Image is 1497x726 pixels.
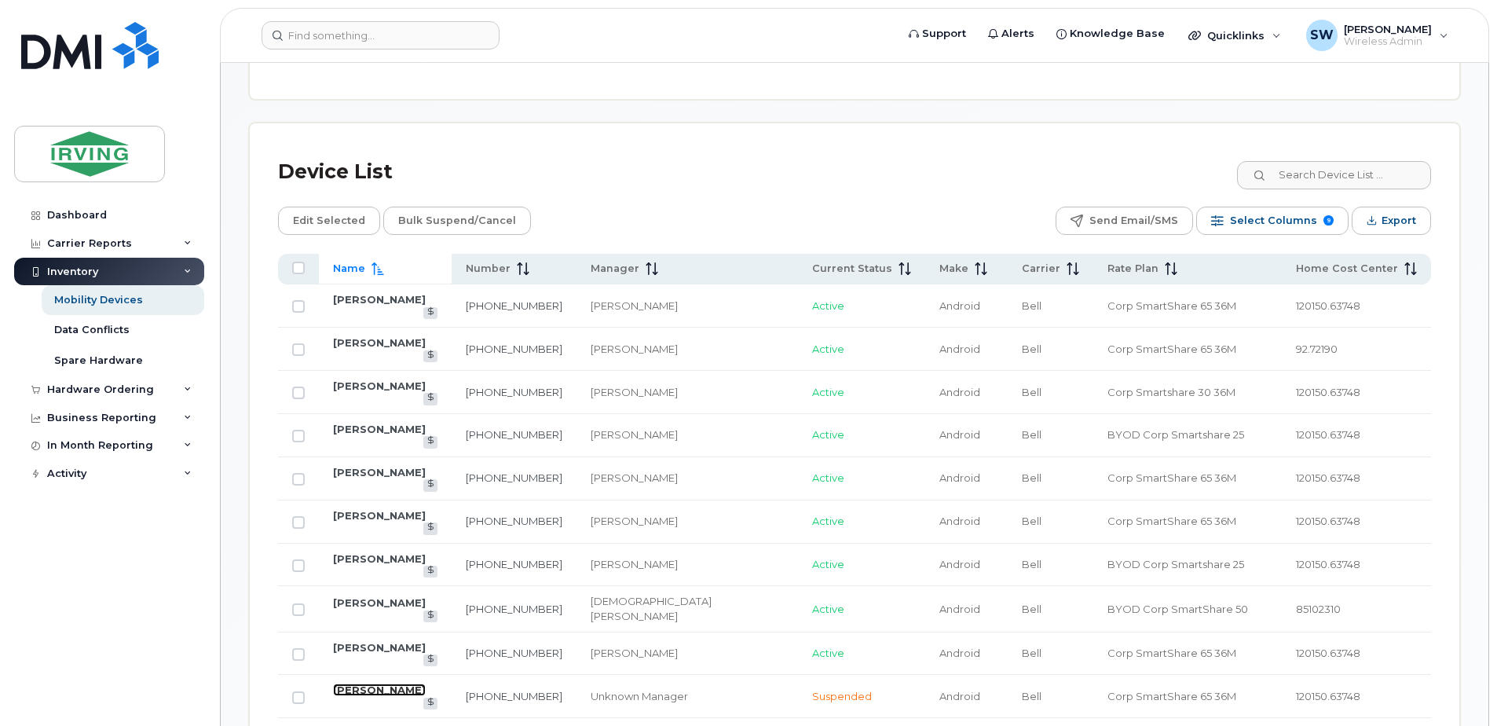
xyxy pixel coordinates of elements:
div: [PERSON_NAME] [591,557,784,572]
span: Bell [1022,647,1041,659]
button: Edit Selected [278,207,380,235]
span: 120150.63748 [1296,386,1360,398]
span: Rate Plan [1107,262,1158,276]
a: [PHONE_NUMBER] [466,299,562,312]
span: 120150.63748 [1296,515,1360,527]
a: View Last Bill [423,566,438,577]
span: Corp SmartShare 65 36M [1107,471,1236,484]
span: Active [812,386,844,398]
span: Active [812,603,844,615]
span: Wireless Admin [1344,35,1432,48]
span: Support [922,26,966,42]
span: 120150.63748 [1296,690,1360,702]
span: Corp SmartShare 65 36M [1107,299,1236,312]
span: Suspended [812,690,872,702]
a: Knowledge Base [1045,18,1176,49]
a: View Last Bill [423,610,438,622]
span: 120150.63748 [1296,428,1360,441]
div: [PERSON_NAME] [591,514,784,529]
a: [PHONE_NUMBER] [466,386,562,398]
span: Bell [1022,428,1041,441]
button: Bulk Suspend/Cancel [383,207,531,235]
span: BYOD Corp SmartShare 50 [1107,603,1248,615]
span: Android [939,343,980,355]
a: [PHONE_NUMBER] [466,690,562,702]
span: Bell [1022,603,1041,615]
a: [PHONE_NUMBER] [466,603,562,615]
button: Send Email/SMS [1056,207,1193,235]
div: [PERSON_NAME] [591,427,784,442]
a: View Last Bill [423,654,438,666]
a: [PHONE_NUMBER] [466,428,562,441]
span: Corp SmartShare 65 36M [1107,515,1236,527]
span: 92.72190 [1296,343,1338,355]
span: Export [1382,209,1416,233]
a: Support [898,18,977,49]
a: [PERSON_NAME] [333,509,426,522]
div: Sally Wyers [1295,20,1459,51]
span: Bell [1022,471,1041,484]
span: Corp SmartShare 65 36M [1107,647,1236,659]
input: Find something... [262,21,500,49]
span: Bell [1022,343,1041,355]
span: Home Cost Center [1296,262,1398,276]
a: View Last Bill [423,350,438,362]
span: Bulk Suspend/Cancel [398,209,516,233]
a: View Last Bill [423,698,438,709]
span: Active [812,471,844,484]
span: Number [466,262,511,276]
span: 120150.63748 [1296,299,1360,312]
span: Bell [1022,299,1041,312]
span: Android [939,471,980,484]
span: Edit Selected [293,209,365,233]
a: [PERSON_NAME] [333,293,426,306]
span: 9 [1323,215,1334,225]
span: Quicklinks [1207,29,1265,42]
input: Search Device List ... [1237,161,1431,189]
a: View Last Bill [423,393,438,405]
span: Android [939,386,980,398]
span: Carrier [1022,262,1060,276]
a: [PERSON_NAME] [333,596,426,609]
span: Bell [1022,386,1041,398]
span: Active [812,558,844,570]
span: Android [939,515,980,527]
a: [PERSON_NAME] [333,379,426,392]
span: Bell [1022,558,1041,570]
span: Corp Smartshare 30 36M [1107,386,1235,398]
span: Active [812,428,844,441]
span: Active [812,647,844,659]
span: Make [939,262,968,276]
span: Android [939,428,980,441]
a: [PHONE_NUMBER] [466,647,562,659]
div: Device List [278,152,393,192]
div: [PERSON_NAME] [591,471,784,486]
div: [PERSON_NAME] [591,299,784,313]
span: Name [333,262,365,276]
div: Quicklinks [1177,20,1292,51]
a: [PERSON_NAME] [333,336,426,349]
span: Active [812,343,844,355]
span: BYOD Corp Smartshare 25 [1107,428,1244,441]
span: Active [812,299,844,312]
div: [PERSON_NAME] [591,385,784,400]
span: Alerts [1001,26,1034,42]
span: Android [939,558,980,570]
span: Android [939,603,980,615]
span: Send Email/SMS [1089,209,1178,233]
div: [PERSON_NAME] [591,342,784,357]
a: [PERSON_NAME] [333,552,426,565]
span: Android [939,690,980,702]
a: View Last Bill [423,307,438,319]
span: Bell [1022,515,1041,527]
a: View Last Bill [423,479,438,491]
a: [PHONE_NUMBER] [466,343,562,355]
button: Export [1352,207,1431,235]
span: Manager [591,262,639,276]
span: Android [939,299,980,312]
span: 120150.63748 [1296,647,1360,659]
a: [PERSON_NAME] [333,684,426,696]
div: Unknown Manager [591,689,784,704]
span: [PERSON_NAME] [1344,23,1432,35]
span: Corp SmartShare 65 36M [1107,343,1236,355]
